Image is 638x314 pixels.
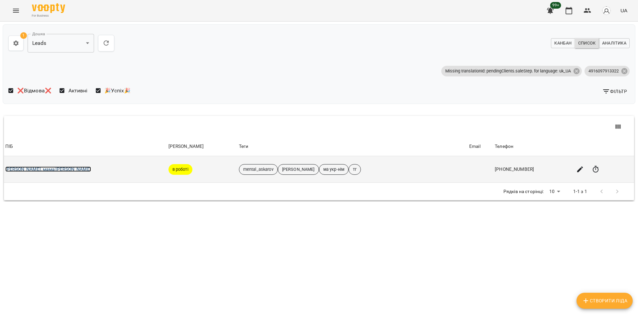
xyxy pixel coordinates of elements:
span: Фільтр [602,87,627,95]
button: Menu [8,3,24,19]
span: Список [578,40,596,47]
span: ма укр-нім [319,166,348,172]
span: Missing translationId: pendingClients.saleStep. for language: uk_UA [441,68,575,74]
button: Канбан [551,38,575,48]
div: Table Toolbar [4,116,634,137]
button: Список [575,38,599,48]
span: UA [620,7,627,14]
td: [PHONE_NUMBER] [493,156,571,183]
div: Теги [239,143,467,151]
img: avatar_s.png [602,6,611,15]
div: ПІБ [5,143,166,151]
span: 4916097913322 [585,68,623,74]
button: View Columns [610,119,626,135]
span: тг [349,166,361,172]
button: Фільтр [599,85,630,97]
p: Рядків на сторінці: [503,188,544,195]
img: Voopty Logo [32,3,65,13]
span: Аналітика [602,40,626,47]
span: [PERSON_NAME] [278,166,319,172]
div: в роботі [168,164,192,175]
div: 4916097913322 [585,66,630,76]
span: mental_askarov [239,166,277,172]
div: 10 [547,187,563,196]
a: [PERSON_NAME], мама [PERSON_NAME] [5,166,91,172]
div: [PERSON_NAME] [168,143,236,151]
span: в роботі [168,166,192,172]
span: Канбан [554,40,572,47]
div: Leads [28,34,94,52]
p: 1-1 з 1 [573,188,587,195]
span: For Business [32,14,65,18]
div: Email [469,143,492,151]
div: Missing translationId: pendingClients.saleStep. for language: uk_UA [441,66,582,76]
span: ❌Відмова❌ [17,87,52,95]
span: 99+ [550,2,561,9]
span: 🎉Успіх🎉 [104,87,131,95]
button: UA [618,4,630,17]
div: Телефон [495,143,570,151]
span: Активні [68,87,88,95]
span: 1 [20,32,27,39]
button: Аналітика [599,38,630,48]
